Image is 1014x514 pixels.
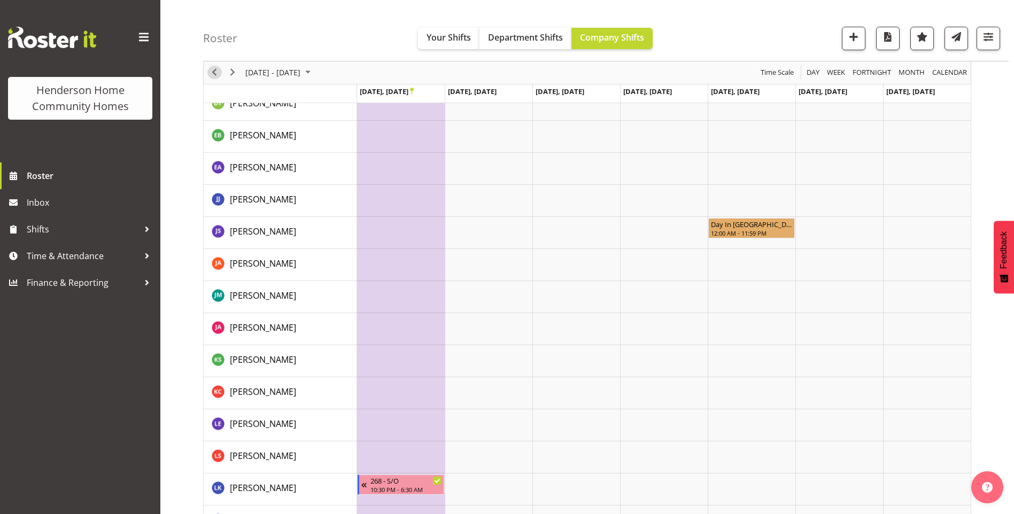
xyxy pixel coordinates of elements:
[230,193,296,206] a: [PERSON_NAME]
[19,82,142,114] div: Henderson Home Community Homes
[230,129,296,141] span: [PERSON_NAME]
[204,377,357,409] td: Kirsty Crossley resource
[204,217,357,249] td: Janeth Sison resource
[711,219,792,229] div: Day In [GEOGRAPHIC_DATA]
[230,290,296,301] span: [PERSON_NAME]
[203,32,237,44] h4: Roster
[759,66,796,80] button: Time Scale
[204,185,357,217] td: Janen Jamodiong resource
[204,409,357,441] td: Laura Ellis resource
[931,66,968,80] span: calendar
[204,249,357,281] td: Jess Aracan resource
[370,485,442,494] div: 10:30 PM - 6:30 AM
[27,168,155,184] span: Roster
[851,66,893,80] button: Fortnight
[204,473,357,505] td: Lovejot Kaur resource
[27,248,139,264] span: Time & Attendance
[244,66,301,80] span: [DATE] - [DATE]
[204,345,357,377] td: Katrina Shaw resource
[226,66,240,80] button: Next
[230,482,296,494] span: [PERSON_NAME]
[370,475,442,486] div: 268 - S/O
[536,87,584,96] span: [DATE], [DATE]
[204,89,357,121] td: Dipika Thapa resource
[27,194,155,211] span: Inbox
[360,87,414,96] span: [DATE], [DATE]
[242,61,317,84] div: Oct 27 - Nov 02, 2025
[230,225,296,237] span: [PERSON_NAME]
[358,474,444,495] div: Lovejot Kaur"s event - 268 - S/O Begin From Sunday, October 26, 2025 at 10:30:00 PM GMT+13:00 End...
[711,87,760,96] span: [DATE], [DATE]
[708,218,795,238] div: Janeth Sison"s event - Day In Lieu Begin From Friday, October 31, 2025 at 12:00:00 AM GMT+13:00 E...
[230,193,296,205] span: [PERSON_NAME]
[897,66,927,80] button: Timeline Month
[886,87,935,96] span: [DATE], [DATE]
[418,28,479,49] button: Your Shifts
[27,275,139,291] span: Finance & Reporting
[711,229,792,237] div: 12:00 AM - 11:59 PM
[230,289,296,302] a: [PERSON_NAME]
[910,27,934,50] button: Highlight an important date within the roster.
[623,87,672,96] span: [DATE], [DATE]
[230,257,296,270] a: [PERSON_NAME]
[223,61,242,84] div: next period
[760,66,795,80] span: Time Scale
[826,66,846,80] span: Week
[27,221,139,237] span: Shifts
[230,417,296,430] a: [PERSON_NAME]
[488,32,563,43] span: Department Shifts
[230,161,296,173] span: [PERSON_NAME]
[842,27,865,50] button: Add a new shift
[448,87,497,96] span: [DATE], [DATE]
[479,28,571,49] button: Department Shifts
[982,482,993,493] img: help-xxl-2.png
[8,27,96,48] img: Rosterit website logo
[230,225,296,238] a: [PERSON_NAME]
[799,87,847,96] span: [DATE], [DATE]
[805,66,822,80] button: Timeline Day
[945,27,968,50] button: Send a list of all shifts for the selected filtered period to all rostered employees.
[806,66,821,80] span: Day
[230,481,296,494] a: [PERSON_NAME]
[230,161,296,174] a: [PERSON_NAME]
[977,27,1000,50] button: Filter Shifts
[852,66,892,80] span: Fortnight
[230,449,296,462] a: [PERSON_NAME]
[897,66,926,80] span: Month
[204,313,357,345] td: Julius Antonio resource
[244,66,315,80] button: October 2025
[230,321,296,334] a: [PERSON_NAME]
[825,66,847,80] button: Timeline Week
[994,221,1014,293] button: Feedback - Show survey
[580,32,644,43] span: Company Shifts
[931,66,969,80] button: Month
[230,97,296,109] span: [PERSON_NAME]
[207,66,222,80] button: Previous
[230,353,296,366] a: [PERSON_NAME]
[204,281,357,313] td: Johanna Molina resource
[204,153,357,185] td: Emily-Jayne Ashton resource
[204,441,357,473] td: Liezl Sanchez resource
[999,231,1009,269] span: Feedback
[230,450,296,462] span: [PERSON_NAME]
[205,61,223,84] div: previous period
[427,32,471,43] span: Your Shifts
[230,129,296,142] a: [PERSON_NAME]
[876,27,900,50] button: Download a PDF of the roster according to the set date range.
[230,258,296,269] span: [PERSON_NAME]
[230,385,296,398] a: [PERSON_NAME]
[571,28,653,49] button: Company Shifts
[230,354,296,365] span: [PERSON_NAME]
[204,121,357,153] td: Eloise Bailey resource
[230,322,296,333] span: [PERSON_NAME]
